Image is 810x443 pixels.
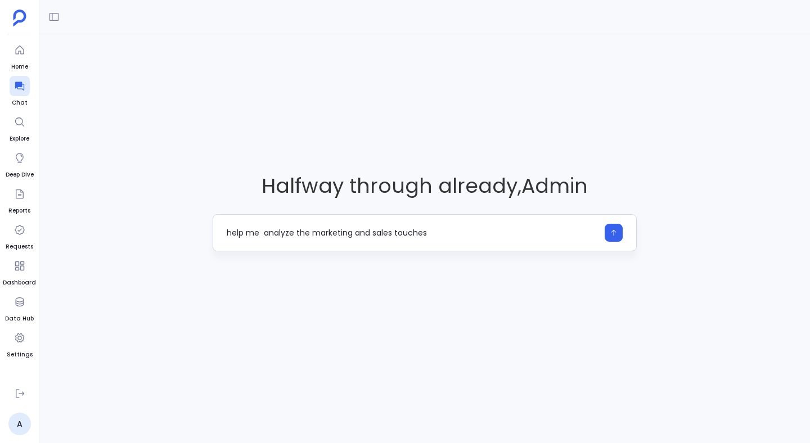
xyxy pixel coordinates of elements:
a: Explore [10,112,30,143]
span: Deep Dive [6,170,34,179]
a: A [8,413,31,435]
span: Chat [10,98,30,107]
span: Requests [6,242,33,251]
a: Home [10,40,30,71]
span: Settings [7,350,33,359]
a: Data Hub [5,292,34,323]
a: Deep Dive [6,148,34,179]
a: Reports [8,184,30,215]
img: petavue logo [13,10,26,26]
span: Dashboard [3,278,36,287]
textarea: help me analyze the marketing and sales touches [227,227,598,238]
span: Home [10,62,30,71]
a: Chat [10,76,30,107]
a: Dashboard [3,256,36,287]
a: Requests [6,220,33,251]
span: Halfway through already , Admin [213,171,637,200]
span: Reports [8,206,30,215]
span: Explore [10,134,30,143]
span: Data Hub [5,314,34,323]
a: Settings [7,328,33,359]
